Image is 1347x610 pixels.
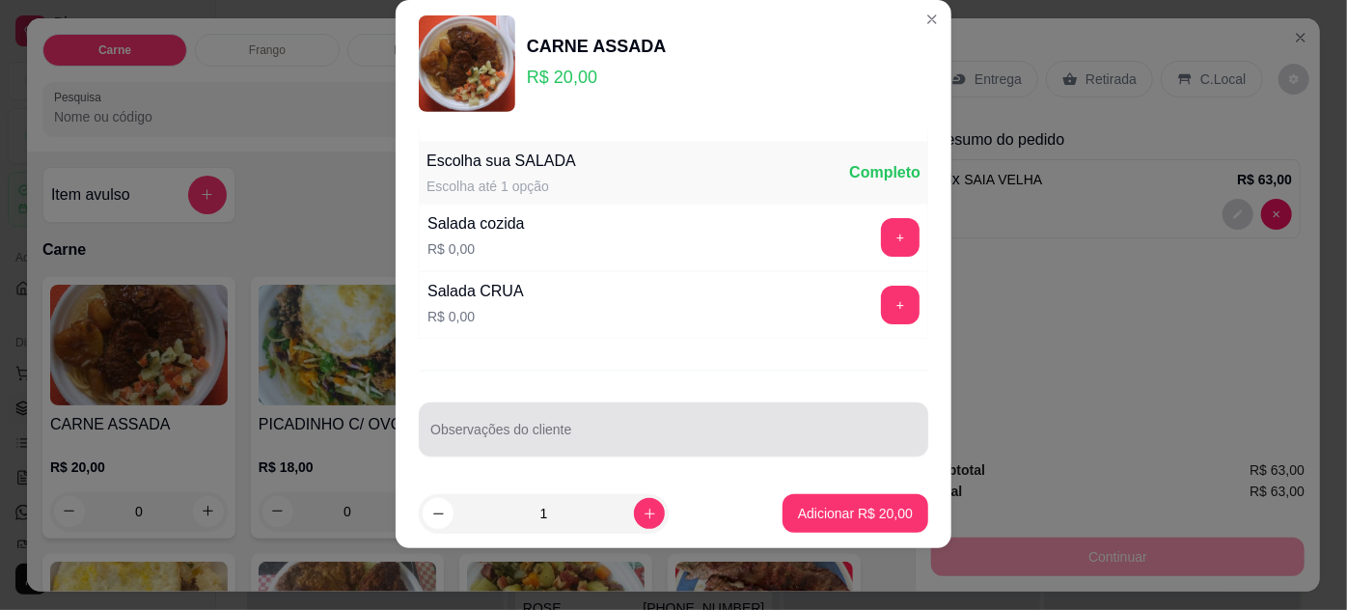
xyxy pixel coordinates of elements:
button: Close [917,4,948,35]
button: Adicionar R$ 20,00 [783,494,928,533]
div: Salada cozida [427,212,525,236]
div: Escolha sua SALADA [426,150,576,173]
button: increase-product-quantity [634,498,665,529]
div: Salada CRUA [427,280,524,303]
button: add [881,286,920,324]
button: add [881,218,920,257]
p: R$ 0,00 [427,239,525,259]
img: product-image [419,15,515,112]
button: decrease-product-quantity [423,498,454,529]
div: Completo [849,161,921,184]
div: CARNE ASSADA [527,33,666,60]
p: R$ 20,00 [527,64,666,91]
input: Observações do cliente [430,428,917,447]
p: Adicionar R$ 20,00 [798,504,913,523]
div: Escolha até 1 opção [426,177,576,196]
p: R$ 0,00 [427,307,524,326]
